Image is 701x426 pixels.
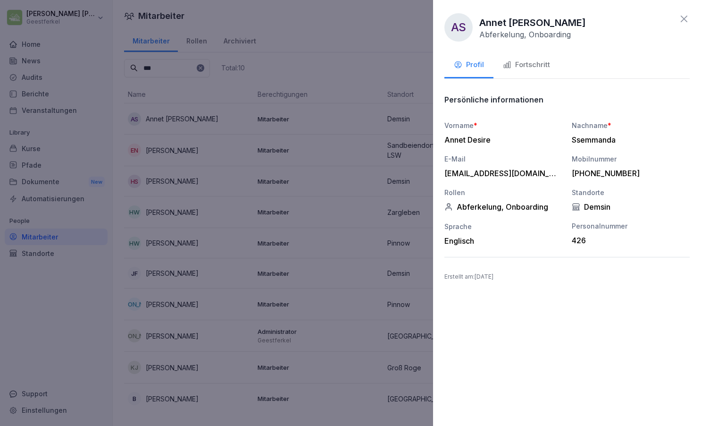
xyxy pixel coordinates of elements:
[444,95,543,104] p: Persönliche informationen
[572,154,690,164] div: Mobilnummer
[444,187,562,197] div: Rollen
[479,30,571,39] p: Abferkelung, Onboarding
[572,169,685,178] div: [PHONE_NUMBER]
[444,53,493,78] button: Profil
[503,60,550,70] div: Fortschritt
[444,135,558,145] div: Annet Desire
[572,236,685,245] div: 426
[444,222,562,231] div: Sprache
[444,154,562,164] div: E-Mail
[493,53,559,78] button: Fortschritt
[572,120,690,130] div: Nachname
[444,120,562,130] div: Vorname
[572,221,690,231] div: Personalnummer
[454,60,484,70] div: Profil
[444,236,562,246] div: Englisch
[572,202,690,212] div: Demsin
[444,202,562,212] div: Abferkelung, Onboarding
[444,13,473,42] div: AS
[572,135,685,145] div: Ssemmanda
[444,273,690,281] p: Erstellt am : [DATE]
[444,169,558,178] div: [EMAIL_ADDRESS][DOMAIN_NAME]
[479,16,586,30] p: Annet [PERSON_NAME]
[572,187,690,197] div: Standorte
